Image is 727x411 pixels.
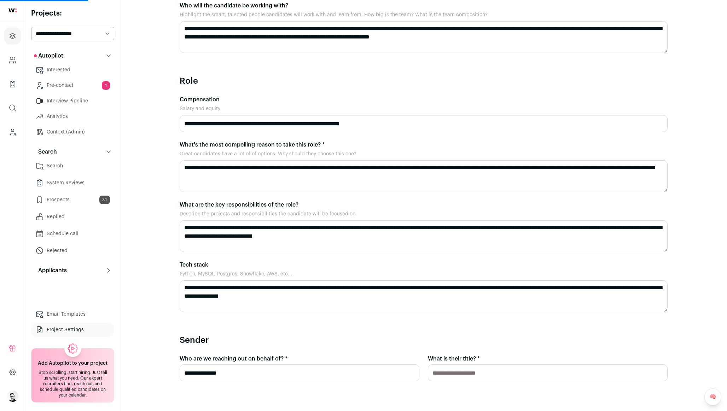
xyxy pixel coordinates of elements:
span: 31 [99,196,110,204]
img: wellfound-shorthand-0d5821cbd27db2630d0214b213865d53afaa358527fdda9d0ea32b1df1b89c2c.svg [8,8,17,12]
label: Who will the candidate be working with? [180,1,668,10]
label: Compensation [180,95,668,104]
h2: Projects: [31,8,114,18]
p: Applicants [34,266,67,275]
label: Tech stack [180,261,668,269]
h2: Add Autopilot to your project [38,360,107,367]
a: Company and ATS Settings [4,52,21,68]
a: Prospects31 [31,193,114,207]
label: What is their title? * [428,355,668,363]
div: Describe the projects and responsibilities the candidate will be focused on. [180,210,668,218]
a: Projects [4,28,21,44]
a: Interview Pipeline [31,94,114,108]
h2: Sender [180,335,668,346]
a: Company Lists [4,76,21,93]
label: What are the key responsibilities of the role? [180,201,668,209]
label: What's the most compelling reason to take this role? * [180,141,668,149]
a: Schedule call [31,227,114,241]
button: Autopilot [31,49,114,63]
p: Autopilot [34,52,63,60]
img: 13401752-medium_jpg [7,391,18,402]
h2: Role [180,76,668,87]
div: Salary and equity [180,105,668,112]
button: Search [31,145,114,159]
label: Who are we reaching out on behalf of? * [180,355,419,363]
div: Stop scrolling, start hiring. Just tell us what you need. Our expert recruiters find, reach out, ... [36,370,110,398]
a: Leads (Backoffice) [4,124,21,141]
a: Search [31,159,114,173]
span: 1 [102,81,110,90]
button: Open dropdown [7,391,18,402]
div: Highlight the smart, talented people candidates will work with and learn from. How big is the tea... [180,11,668,18]
a: Project Settings [31,323,114,337]
button: Applicants [31,263,114,278]
a: Analytics [31,109,114,124]
a: 🧠 [704,388,721,405]
a: Rejected [31,244,114,258]
a: Context (Admin) [31,125,114,139]
div: Python, MySQL, Postgres, Snowflake, AWS, etc... [180,270,668,278]
p: Search [34,148,57,156]
a: Email Templates [31,307,114,321]
a: System Reviews [31,176,114,190]
div: Great candidates have a lot of of options. Why should they choose this one? [180,150,668,157]
a: Interested [31,63,114,77]
a: Pre-contact1 [31,78,114,93]
a: Replied [31,210,114,224]
a: Add Autopilot to your project Stop scrolling, start hiring. Just tell us what you need. Our exper... [31,348,114,403]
